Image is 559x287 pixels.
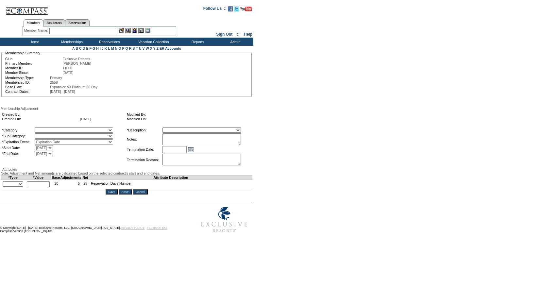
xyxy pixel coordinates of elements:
[147,226,168,229] a: TERMS OF USE
[133,189,148,194] input: Cancel
[160,46,181,50] a: ER Accounts
[138,28,144,33] img: Reservations
[111,46,114,50] a: M
[5,57,62,61] td: Club:
[5,66,62,70] td: Member ID:
[72,46,75,50] a: A
[150,46,152,50] a: X
[234,6,239,11] img: Follow us on Twitter
[1,107,253,110] div: Membership Adjustment
[115,46,118,50] a: N
[2,133,34,139] td: *Sub Category:
[108,46,110,50] a: L
[25,176,52,180] td: *Value
[145,28,150,33] img: b_calculator.gif
[2,127,34,133] td: *Category:
[89,46,92,50] a: F
[80,117,91,121] span: [DATE]
[2,151,34,156] td: *End Date:
[50,80,58,84] span: 2558
[52,176,60,180] td: Base
[129,46,132,50] a: R
[6,2,48,15] img: Compass Home
[203,6,227,13] td: Follow Us ::
[228,6,233,11] img: Become our fan on Facebook
[93,46,95,50] a: G
[127,38,178,46] td: Vacation Collection
[90,38,127,46] td: Reservations
[89,180,252,189] td: Reservation Days Number
[122,46,125,50] a: P
[15,38,52,46] td: Home
[82,176,89,180] td: Net
[43,19,65,26] a: Residences
[139,46,142,50] a: U
[127,146,162,153] td: Termination Date:
[106,189,118,194] input: Save
[187,146,195,153] a: Open the calendar popup.
[136,46,138,50] a: T
[50,90,75,93] span: [DATE] - [DATE]
[118,46,121,50] a: O
[153,46,156,50] a: Y
[5,76,49,80] td: Membership Type:
[127,112,249,116] td: Modified By:
[146,46,149,50] a: W
[2,145,34,150] td: *Start Date:
[52,180,60,189] td: 20
[125,28,131,33] img: View
[105,46,107,50] a: K
[60,176,82,180] td: Adjustments
[132,46,135,50] a: S
[86,46,88,50] a: E
[83,46,85,50] a: D
[62,71,74,75] span: [DATE]
[5,51,41,55] legend: Membership Summary
[119,28,124,33] img: b_edit.gif
[216,32,232,37] a: Sign Out
[5,80,49,84] td: Membership ID:
[2,117,79,121] td: Created On:
[24,19,43,26] a: Members
[121,226,144,229] a: PRIVACY POLICY
[5,85,49,89] td: Base Plan:
[62,66,72,70] span: 11000
[244,32,252,37] a: Help
[65,19,90,26] a: Reservations
[100,46,101,50] a: I
[119,189,132,194] input: Reset
[1,176,25,180] td: *Type
[127,127,162,133] td: *Description:
[5,90,49,93] td: Contract Dates:
[89,176,252,180] td: Attribute Description
[178,38,216,46] td: Reports
[79,46,82,50] a: C
[62,61,91,65] span: [PERSON_NAME]
[234,8,239,12] a: Follow us on Twitter
[102,46,104,50] a: J
[60,180,82,189] td: 5
[24,28,49,33] div: Member Name:
[127,133,162,145] td: Notes:
[127,154,162,166] td: Termination Reason:
[132,28,137,33] img: Impersonate
[125,46,128,50] a: Q
[143,46,145,50] a: V
[216,38,253,46] td: Admin
[127,117,249,121] td: Modified On:
[62,57,90,61] span: Exclusive Resorts
[82,180,89,189] td: 25
[1,171,253,175] div: Note: Adjustment and Net amounts are calculated based on the selected contract's start and end da...
[1,167,253,171] div: Attributes
[5,61,62,65] td: Primary Member:
[2,139,34,144] td: *Expiration Event:
[52,38,90,46] td: Memberships
[5,71,62,75] td: Member Since:
[96,46,99,50] a: H
[76,46,78,50] a: B
[237,32,240,37] span: ::
[156,46,159,50] a: Z
[50,76,62,80] span: Primary
[240,8,252,12] a: Subscribe to our YouTube Channel
[2,112,79,116] td: Created By:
